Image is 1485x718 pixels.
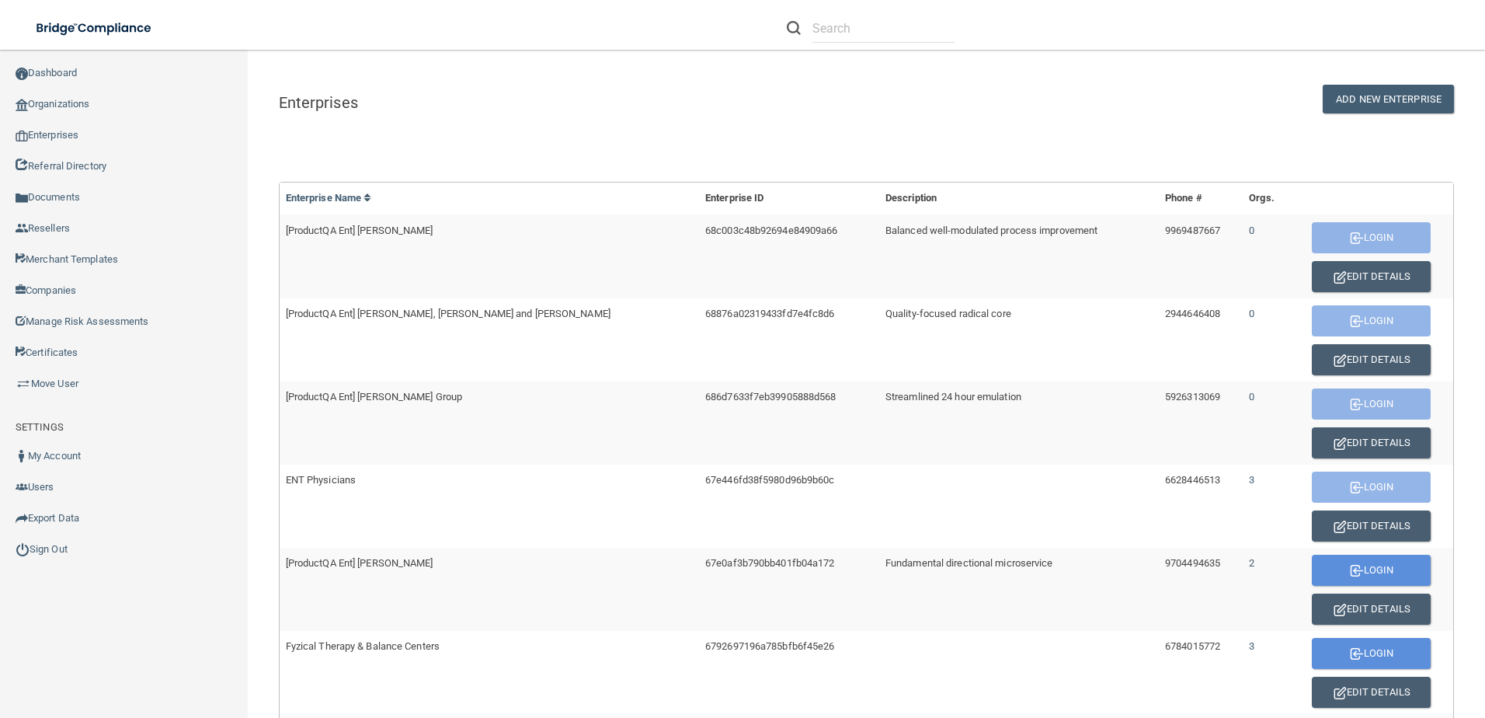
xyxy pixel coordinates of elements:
[1249,308,1254,319] span: 0
[1334,687,1347,699] img: enterprise-edit.29f15f7b.svg
[1334,354,1347,367] img: enterprise-edit.29f15f7b.svg
[699,183,879,214] th: Enterprise ID
[1350,399,1364,410] img: enterprise-login.afad3ce8.svg
[885,308,1011,319] span: Quality-focused radical core
[1159,183,1243,214] th: Phone #
[1312,344,1431,375] button: Edit Details
[1323,85,1454,113] button: ADD NEW ENTERPRISE
[885,557,1053,569] span: Fundamental directional microservice
[705,474,834,486] span: 67e446fd38f5980d96b9b60c
[1350,565,1364,577] img: enterprise-login.afad3ce8.svg
[879,183,1159,214] th: Description
[16,68,28,80] img: ic_dashboard_dark.d01f4a41.png
[286,640,440,652] span: Fyzical Therapy & Balance Centers
[16,222,28,235] img: ic_reseller.de258add.png
[705,308,834,319] span: 68876a02319433fd7e4fc8d6
[1165,308,1220,319] span: 2944646408
[1312,305,1431,336] button: Login
[1312,511,1431,542] button: Edit Details
[16,131,28,141] img: enterprise.0d942306.png
[1249,225,1254,236] span: 0
[16,542,30,556] img: ic_power_dark.7ecde6b1.png
[23,12,166,44] img: bridge_compliance_login_screen.278c3ca4.svg
[16,376,31,392] img: briefcase.64adab9b.png
[16,418,64,437] label: SETTINGS
[1350,648,1364,660] img: enterprise-login.afad3ce8.svg
[1249,640,1254,652] span: 3
[1312,427,1431,458] button: Edit Details
[1243,183,1289,214] th: Orgs.
[1165,391,1220,403] span: 5926313069
[1334,437,1347,450] img: enterprise-edit.29f15f7b.svg
[1312,389,1431,420] button: Login
[1312,555,1431,586] button: Login
[1312,222,1431,253] button: Login
[812,14,955,43] input: Search
[885,225,1097,236] span: Balanced well-modulated process improvement
[1165,640,1220,652] span: 6784015772
[1165,557,1220,569] span: 9704494635
[1350,232,1364,244] img: enterprise-login.afad3ce8.svg
[286,391,463,403] span: [ProductQA Ent] [PERSON_NAME] Group
[16,99,28,111] img: organization-icon.f8decf85.png
[1249,391,1254,403] span: 0
[705,557,834,569] span: 67e0af3b790bb401fb04a172
[1249,557,1254,569] span: 2
[16,481,28,493] img: icon-users.e205127d.png
[705,391,836,403] span: 686d7633f7eb39905888d568
[705,640,834,652] span: 6792697196a785bfb6f45e26
[1165,225,1220,236] span: 9969487667
[286,225,433,236] span: [ProductQA Ent] [PERSON_NAME]
[1334,521,1347,533] img: enterprise-edit.29f15f7b.svg
[1312,472,1431,503] button: Login
[787,21,801,35] img: ic-search.3b580494.png
[1312,261,1431,292] button: Edit Details
[1334,604,1347,616] img: enterprise-edit.29f15f7b.svg
[885,391,1021,403] span: Streamlined 24 hour emulation
[1312,638,1431,669] button: Login
[286,557,433,569] span: [ProductQA Ent] [PERSON_NAME]
[1249,474,1254,486] span: 3
[286,192,373,204] a: Enterprise Name
[705,225,837,236] span: 68c003c48b92694e84909a66
[16,512,28,525] img: icon-export.b9366987.png
[286,474,356,486] span: ENT Physicians
[279,94,655,111] h5: Enterprises
[16,192,28,204] img: icon-documents.8dae5593.png
[16,450,28,462] img: ic_user_dark.df1a06c3.png
[1350,482,1364,493] img: enterprise-login.afad3ce8.svg
[1350,315,1364,327] img: enterprise-login.afad3ce8.svg
[1334,271,1347,284] img: enterprise-edit.29f15f7b.svg
[286,308,610,319] span: [ProductQA Ent] [PERSON_NAME], [PERSON_NAME] and [PERSON_NAME]
[1312,677,1431,708] button: Edit Details
[1312,594,1431,625] button: Edit Details
[1165,474,1220,486] span: 6628446513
